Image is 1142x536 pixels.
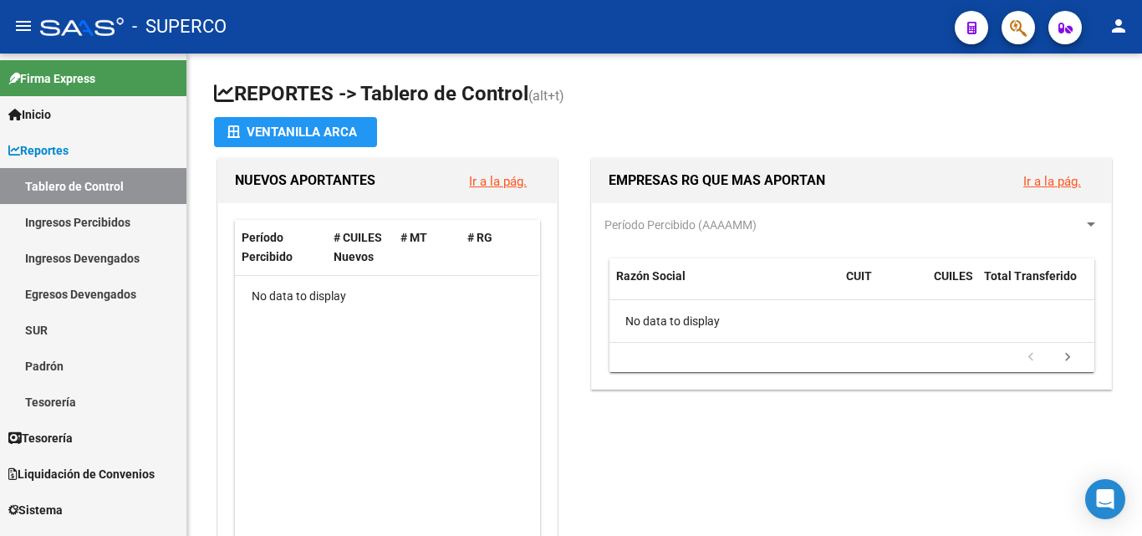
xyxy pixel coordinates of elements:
[469,174,527,189] a: Ir a la pág.
[1015,349,1047,367] a: go to previous page
[8,141,69,160] span: Reportes
[604,218,757,232] span: Período Percibido (AAAAMM)
[214,117,377,147] button: Ventanilla ARCA
[609,172,825,188] span: EMPRESAS RG QUE MAS APORTAN
[1085,479,1125,519] div: Open Intercom Messenger
[1010,166,1094,197] button: Ir a la pág.
[8,501,63,519] span: Sistema
[934,269,973,283] span: CUILES
[609,258,839,314] datatable-header-cell: Razón Social
[242,231,293,263] span: Período Percibido
[214,80,1115,110] h1: REPORTES -> Tablero de Control
[616,269,686,283] span: Razón Social
[977,258,1094,314] datatable-header-cell: Total Transferido
[327,220,394,275] datatable-header-cell: # CUILES Nuevos
[467,231,492,244] span: # RG
[1052,349,1083,367] a: go to next page
[1023,174,1081,189] a: Ir a la pág.
[132,8,227,45] span: - SUPERCO
[528,88,564,104] span: (alt+t)
[334,231,382,263] span: # CUILES Nuevos
[456,166,540,197] button: Ir a la pág.
[235,220,327,275] datatable-header-cell: Período Percibido
[227,117,364,147] div: Ventanilla ARCA
[235,276,539,318] div: No data to display
[8,69,95,88] span: Firma Express
[235,172,375,188] span: NUEVOS APORTANTES
[846,269,872,283] span: CUIT
[984,269,1077,283] span: Total Transferido
[400,231,427,244] span: # MT
[8,465,155,483] span: Liquidación de Convenios
[1109,16,1129,36] mat-icon: person
[839,258,927,314] datatable-header-cell: CUIT
[927,258,977,314] datatable-header-cell: CUILES
[8,105,51,124] span: Inicio
[8,429,73,447] span: Tesorería
[394,220,461,275] datatable-header-cell: # MT
[13,16,33,36] mat-icon: menu
[609,300,1094,342] div: No data to display
[461,220,528,275] datatable-header-cell: # RG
